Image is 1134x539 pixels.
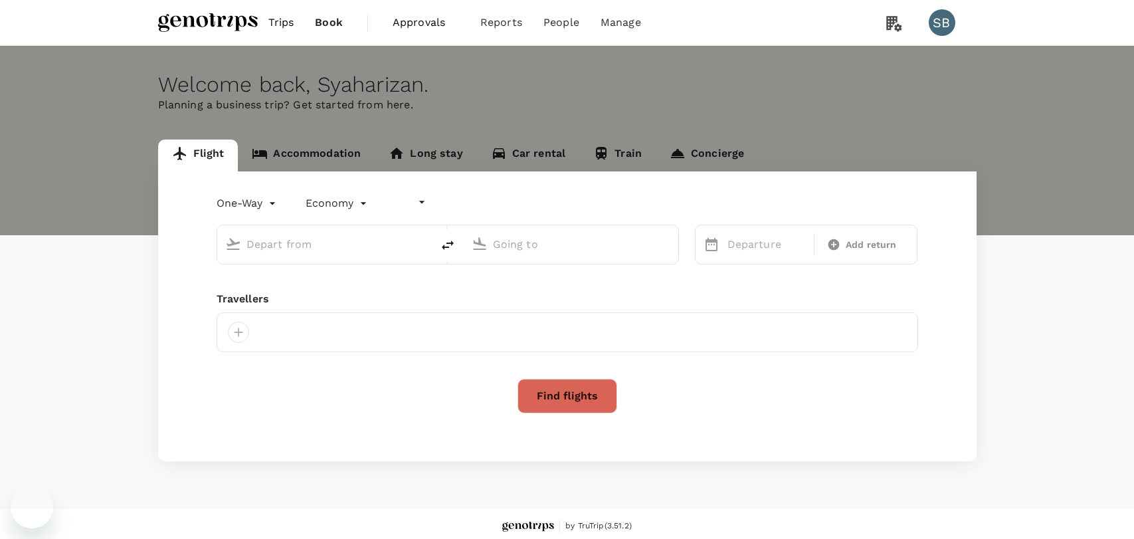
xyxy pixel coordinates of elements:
button: Open [423,243,425,245]
span: Add return [846,238,897,252]
button: delete [432,229,464,261]
span: Manage [601,15,641,31]
span: Approvals [393,15,459,31]
span: by TruTrip ( 3.51.2 ) [565,520,632,533]
p: Planning a business trip? Get started from here. [158,97,977,113]
a: Train [579,140,656,171]
span: People [543,15,579,31]
span: Trips [268,15,294,31]
p: Departure [727,237,806,253]
input: Going to [493,234,650,255]
iframe: Button to launch messaging window [11,486,53,528]
img: Genotrips - ALL [502,522,554,532]
a: Flight [158,140,238,171]
span: Reports [480,15,522,31]
button: Open [669,243,672,245]
div: Economy [306,193,370,214]
span: Book [315,15,343,31]
a: Concierge [656,140,758,171]
a: Car rental [477,140,580,171]
div: Welcome back , Syaharizan . [158,72,977,97]
button: Find flights [518,379,617,413]
a: Accommodation [238,140,375,171]
div: SB [929,9,955,36]
div: One-Way [217,193,279,214]
img: Genotrips - ALL [158,8,258,37]
input: Depart from [246,234,404,255]
a: Long stay [375,140,476,171]
div: Travellers [217,291,918,307]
